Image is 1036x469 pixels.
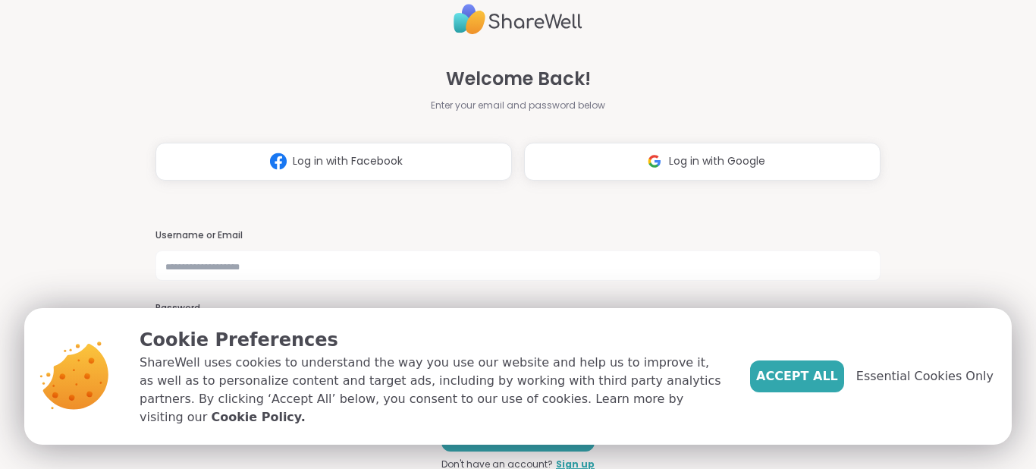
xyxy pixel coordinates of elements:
[756,367,838,386] span: Accept All
[155,229,881,242] h3: Username or Email
[140,354,726,427] p: ShareWell uses cookies to understand the way you use our website and help us to improve it, as we...
[155,143,512,181] button: Log in with Facebook
[264,147,293,175] img: ShareWell Logomark
[856,367,994,386] span: Essential Cookies Only
[293,153,403,169] span: Log in with Facebook
[750,360,844,392] button: Accept All
[431,99,605,112] span: Enter your email and password below
[155,302,881,315] h3: Password
[524,143,881,181] button: Log in with Google
[640,147,669,175] img: ShareWell Logomark
[140,326,726,354] p: Cookie Preferences
[446,65,591,93] span: Welcome Back!
[669,153,765,169] span: Log in with Google
[211,408,305,427] a: Cookie Policy.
